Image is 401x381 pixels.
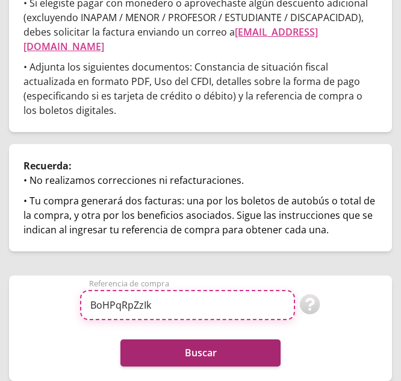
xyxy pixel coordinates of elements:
[23,25,318,53] a: [EMAIL_ADDRESS][DOMAIN_NAME]
[23,60,378,118] p: • Adjunta los siguientes documentos: Constancia de situación fiscal actualizada en formato PDF, U...
[120,339,281,367] button: Buscar
[23,173,378,187] div: • No realizamos correcciones ni refacturaciones.
[23,159,378,173] p: Recuerda:
[23,194,378,237] div: • Tu compra generará dos facturas: una por los boletos de autobús o total de la compra, y otra po...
